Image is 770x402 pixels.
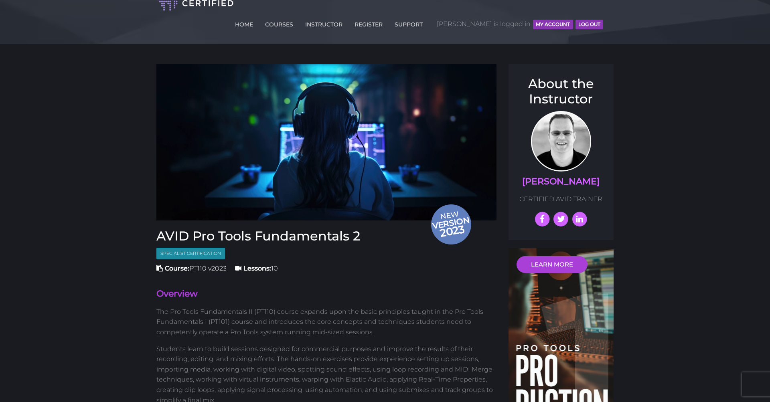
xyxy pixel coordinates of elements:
[235,265,278,272] span: 10
[575,20,603,29] button: Log Out
[156,265,227,272] span: PT110 v2023
[432,221,473,241] span: 2023
[517,256,588,273] a: LEARN MORE
[156,228,496,244] h3: AVID Pro Tools Fundamentals 2
[517,76,606,107] h3: About the Instructor
[393,16,425,29] a: SUPPORT
[437,12,603,36] span: [PERSON_NAME] is logged in
[243,265,271,272] strong: Lessons:
[156,248,225,259] span: Specialist Certification
[522,176,600,187] a: [PERSON_NAME]
[431,217,471,228] span: version
[531,111,591,172] img: Prof. Scott
[156,64,496,220] img: Fundamentals 2 Course
[233,16,255,29] a: HOME
[156,288,496,300] h4: Overview
[263,16,295,29] a: COURSES
[353,16,385,29] a: REGISTER
[156,307,496,337] p: The Pro Tools Fundamentals II (PT110) course expands upon the basic principles taught in the Pro ...
[431,209,473,240] span: New
[533,20,573,29] button: MY ACCOUNT
[303,16,344,29] a: INSTRUCTOR
[517,194,606,204] p: CERTIFIED AVID TRAINER
[165,265,189,272] strong: Course:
